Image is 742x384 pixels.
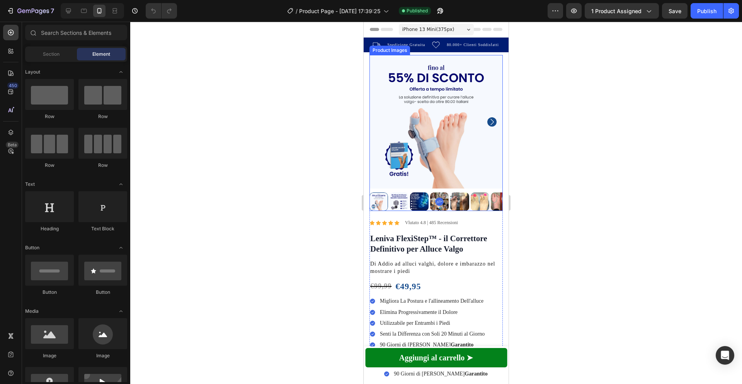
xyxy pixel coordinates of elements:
[25,225,74,232] div: Heading
[115,178,127,190] span: Toggle open
[78,289,127,296] div: Button
[691,3,723,19] button: Publish
[3,3,58,19] button: 7
[146,3,177,19] div: Undo/Redo
[25,162,74,169] div: Row
[6,142,19,148] div: Beta
[92,51,110,58] span: Element
[25,289,74,296] div: Button
[115,242,127,254] span: Toggle open
[25,352,74,359] div: Image
[78,162,127,169] div: Row
[115,305,127,317] span: Toggle open
[296,7,298,15] span: /
[25,181,35,188] span: Text
[51,6,54,15] p: 7
[78,113,127,120] div: Row
[7,82,19,89] div: 450
[591,7,642,15] span: 1 product assigned
[299,7,380,15] span: Product Page - [DATE] 17:39:25
[43,51,60,58] span: Section
[78,225,127,232] div: Text Block
[78,352,127,359] div: Image
[25,69,40,75] span: Layout
[115,66,127,78] span: Toggle open
[25,308,39,315] span: Media
[716,346,734,365] div: Open Intercom Messenger
[25,25,127,40] input: Search Sections & Elements
[697,7,716,15] div: Publish
[407,7,428,14] span: Published
[669,8,681,14] span: Save
[364,22,509,384] iframe: Design area
[25,244,39,251] span: Button
[25,113,74,120] div: Row
[662,3,688,19] button: Save
[585,3,659,19] button: 1 product assigned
